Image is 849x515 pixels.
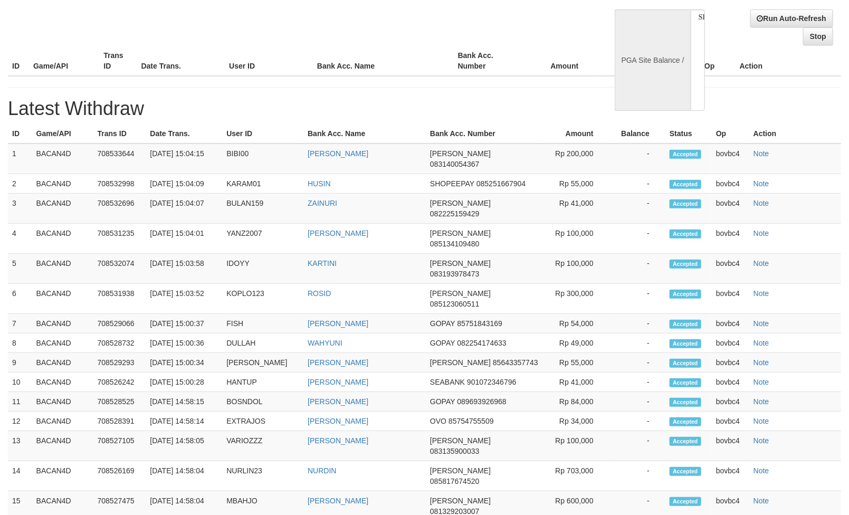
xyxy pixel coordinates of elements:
td: bovbc4 [712,314,749,333]
td: bovbc4 [712,461,749,491]
td: [DATE] 15:04:01 [146,224,222,254]
td: bovbc4 [712,144,749,174]
td: BACAN4D [32,333,93,353]
span: [PERSON_NAME] [430,466,491,475]
td: Rp 200,000 [543,144,609,174]
th: Op [712,124,749,144]
span: OVO [430,417,446,425]
a: [PERSON_NAME] [308,378,368,386]
td: BOSNDOL [222,392,303,412]
a: NURDIN [308,466,336,475]
td: VARIOZZZ [222,431,303,461]
span: Accepted [670,359,701,368]
th: User ID [225,46,313,76]
td: 708533644 [93,144,146,174]
th: Bank Acc. Number [454,46,524,76]
td: NURLIN23 [222,461,303,491]
td: bovbc4 [712,254,749,284]
th: Action [749,124,841,144]
div: PGA Site Balance / [615,9,691,111]
td: Rp 49,000 [543,333,609,353]
a: [PERSON_NAME] [308,436,368,445]
span: [PERSON_NAME] [430,229,491,237]
td: 7 [8,314,32,333]
th: Game/API [32,124,93,144]
td: - [609,284,665,314]
a: Note [753,466,769,475]
td: [DATE] 15:00:28 [146,373,222,392]
td: 708526242 [93,373,146,392]
span: Accepted [670,290,701,299]
span: Accepted [670,437,701,446]
td: 12 [8,412,32,431]
td: [DATE] 15:00:36 [146,333,222,353]
a: [PERSON_NAME] [308,497,368,505]
span: 901072346796 [467,378,516,386]
th: Bank Acc. Name [303,124,426,144]
span: Accepted [670,417,701,426]
td: bovbc4 [712,174,749,194]
span: Accepted [670,339,701,348]
td: Rp 300,000 [543,284,609,314]
td: Rp 100,000 [543,224,609,254]
td: bovbc4 [712,224,749,254]
span: SEABANK [430,378,465,386]
td: bovbc4 [712,431,749,461]
td: bovbc4 [712,373,749,392]
a: Note [753,417,769,425]
span: Accepted [670,497,701,506]
td: [DATE] 15:03:52 [146,284,222,314]
td: bovbc4 [712,284,749,314]
td: [DATE] 15:04:15 [146,144,222,174]
a: Run Auto-Refresh [750,9,833,27]
th: Date Trans. [146,124,222,144]
span: Accepted [670,320,701,329]
a: Note [753,358,769,367]
span: 085817674520 [430,477,479,485]
td: - [609,254,665,284]
th: Amount [543,124,609,144]
td: - [609,461,665,491]
span: [PERSON_NAME] [430,289,491,298]
span: [PERSON_NAME] [430,436,491,445]
a: [PERSON_NAME] [308,358,368,367]
span: 083135900033 [430,447,479,455]
span: Accepted [670,180,701,189]
a: Note [753,378,769,386]
td: - [609,333,665,353]
td: [DATE] 14:58:05 [146,431,222,461]
td: - [609,412,665,431]
td: - [609,314,665,333]
span: Accepted [670,467,701,476]
a: Note [753,229,769,237]
td: 2 [8,174,32,194]
a: ZAINURI [308,199,337,207]
td: - [609,392,665,412]
td: 708528732 [93,333,146,353]
td: BACAN4D [32,461,93,491]
td: 14 [8,461,32,491]
td: 11 [8,392,32,412]
span: [PERSON_NAME] [430,358,491,367]
td: 5 [8,254,32,284]
td: [DATE] 15:04:09 [146,174,222,194]
td: BACAN4D [32,194,93,224]
span: Accepted [670,398,701,407]
td: Rp 41,000 [543,373,609,392]
span: Accepted [670,150,701,159]
span: SHOPEEPAY [430,179,474,188]
td: 1 [8,144,32,174]
td: bovbc4 [712,333,749,353]
td: - [609,224,665,254]
span: 083193978473 [430,270,479,278]
td: BIBI00 [222,144,303,174]
th: Action [736,46,841,76]
td: - [609,373,665,392]
a: [PERSON_NAME] [308,319,368,328]
span: [PERSON_NAME] [430,149,491,158]
th: Trans ID [99,46,137,76]
span: Accepted [670,378,701,387]
th: Balance [594,46,659,76]
td: BACAN4D [32,373,93,392]
td: bovbc4 [712,194,749,224]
